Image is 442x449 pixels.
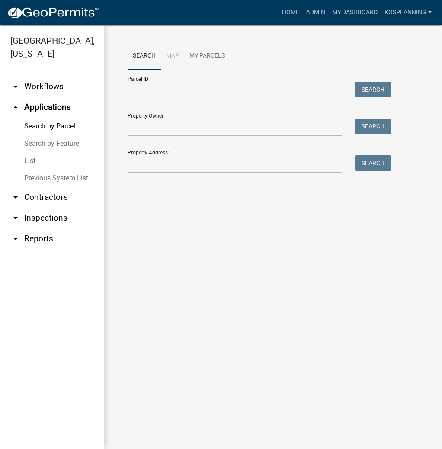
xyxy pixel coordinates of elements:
[10,234,21,244] i: arrow_drop_down
[303,4,329,21] a: Admin
[355,119,391,134] button: Search
[329,4,381,21] a: My Dashboard
[381,4,435,21] a: kosplanning
[355,82,391,97] button: Search
[355,155,391,171] button: Search
[184,42,230,70] a: My Parcels
[10,192,21,202] i: arrow_drop_down
[10,213,21,223] i: arrow_drop_down
[10,102,21,112] i: arrow_drop_up
[279,4,303,21] a: Home
[128,42,161,70] a: Search
[10,81,21,92] i: arrow_drop_down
